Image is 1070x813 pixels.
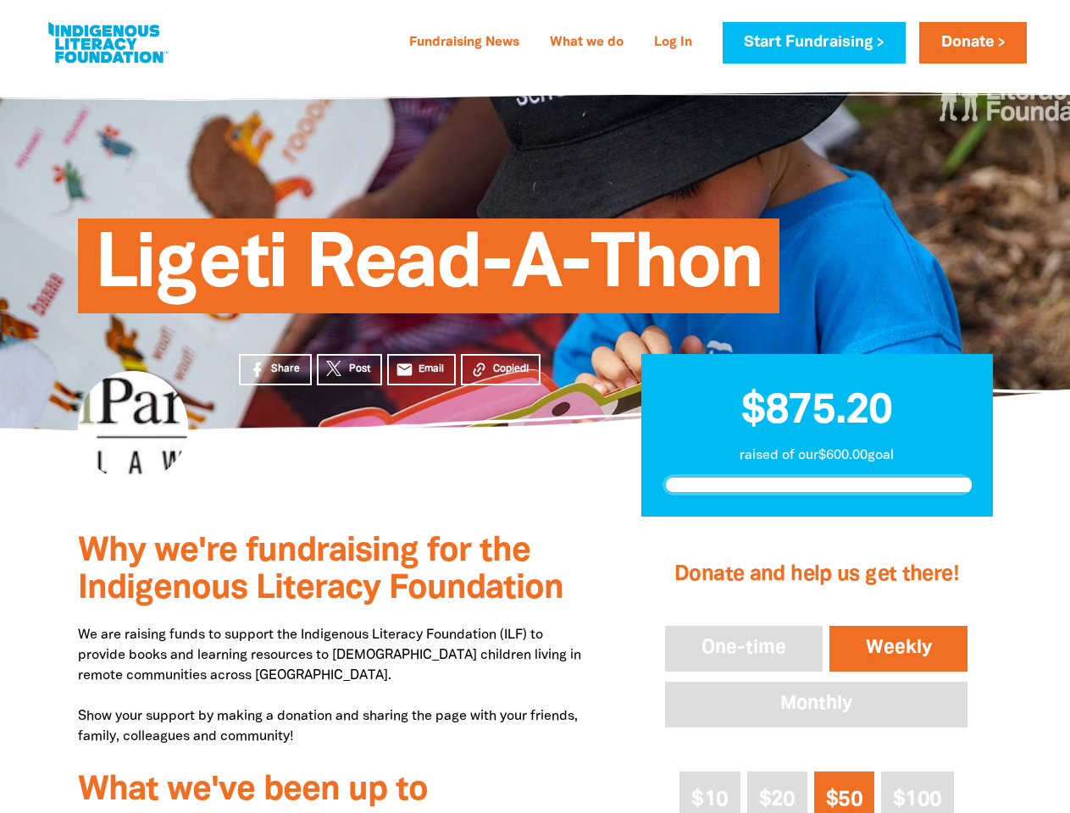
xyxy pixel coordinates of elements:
[723,22,906,64] a: Start Fundraising
[540,30,634,57] a: What we do
[271,362,300,377] span: Share
[919,22,1026,64] a: Donate
[78,536,563,605] span: Why we're fundraising for the Indigenous Literacy Foundation
[826,790,862,810] span: $50
[662,541,971,609] h2: Donate and help us get there!
[663,445,972,466] p: raised of our $600.00 goal
[493,362,529,377] span: Copied!
[317,354,382,385] a: Post
[349,362,370,377] span: Post
[419,362,444,377] span: Email
[759,790,796,810] span: $20
[644,30,702,57] a: Log In
[239,354,312,385] a: Share
[396,361,413,379] i: email
[662,622,826,675] button: One-time
[461,354,541,385] button: Copied!
[826,622,972,675] button: Weekly
[691,790,728,810] span: $10
[399,30,529,57] a: Fundraising News
[662,678,971,731] button: Monthly
[893,790,941,810] span: $100
[741,392,892,431] span: $875.20
[387,354,457,385] a: emailEmail
[78,772,590,810] h3: What we've been up to
[95,231,763,313] span: Ligeti Read-A-Thon
[78,625,590,747] p: We are raising funds to support the Indigenous Literacy Foundation (ILF) to provide books and lea...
